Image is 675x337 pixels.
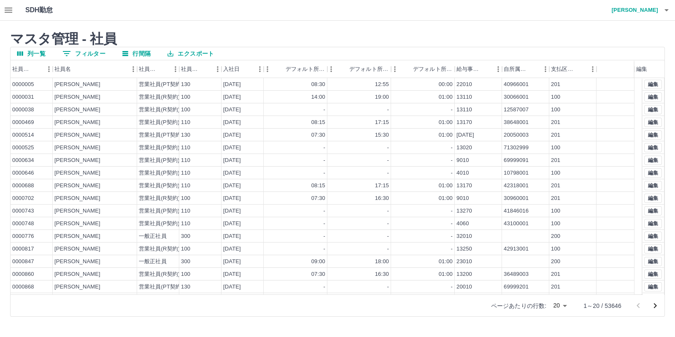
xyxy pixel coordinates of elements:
[644,219,662,228] button: 編集
[375,194,389,202] div: 16:30
[223,81,241,89] div: [DATE]
[12,245,34,253] div: 0000817
[504,283,529,291] div: 69999201
[181,232,190,240] div: 300
[551,270,560,278] div: 201
[456,258,472,266] div: 23010
[644,181,662,190] button: 編集
[644,156,662,165] button: 編集
[139,93,180,101] div: 営業社員(R契約)
[375,182,389,190] div: 17:15
[311,270,325,278] div: 07:30
[644,130,662,140] button: 編集
[12,283,34,291] div: 0000868
[324,169,325,177] div: -
[169,63,182,75] button: メニュー
[12,207,34,215] div: 0000743
[139,182,180,190] div: 営業社員(P契約)
[551,207,560,215] div: 100
[456,207,472,215] div: 13270
[504,93,529,101] div: 30066001
[504,169,529,177] div: 10798001
[223,207,241,215] div: [DATE]
[586,63,599,75] button: メニュー
[274,63,286,75] button: ソート
[116,47,157,60] button: 行間隔
[439,258,453,266] div: 01:00
[456,270,472,278] div: 13200
[223,258,241,266] div: [DATE]
[54,207,100,215] div: [PERSON_NAME]
[549,60,597,78] div: 支払区分コード
[451,106,453,114] div: -
[223,270,241,278] div: [DATE]
[439,131,453,139] div: 01:00
[551,131,560,139] div: 201
[12,106,34,114] div: 0000038
[439,194,453,202] div: 01:00
[240,63,251,75] button: ソート
[223,169,241,177] div: [DATE]
[181,283,190,291] div: 130
[456,194,469,202] div: 9010
[451,144,453,152] div: -
[139,258,167,266] div: 一般正社員
[504,131,529,139] div: 20050003
[31,63,43,75] button: ソート
[139,81,183,89] div: 営業社員(PT契約)
[11,47,52,60] button: 列選択
[12,81,34,89] div: 0000005
[181,245,190,253] div: 100
[439,93,453,101] div: 01:00
[456,156,469,164] div: 9010
[11,60,53,78] div: 社員番号
[504,270,529,278] div: 36489003
[375,258,389,266] div: 18:00
[54,106,100,114] div: [PERSON_NAME]
[634,60,656,78] div: 編集
[12,270,34,278] div: 0000860
[12,156,34,164] div: 0000634
[527,63,539,75] button: ソート
[54,119,100,127] div: [PERSON_NAME]
[551,194,560,202] div: 201
[401,63,413,75] button: ソート
[139,283,183,291] div: 営業社員(PT契約)
[439,270,453,278] div: 01:00
[647,297,664,314] button: 次のページへ
[223,283,241,291] div: [DATE]
[504,156,529,164] div: 69999091
[439,182,453,190] div: 01:00
[575,63,586,75] button: ソート
[223,220,241,228] div: [DATE]
[502,60,549,78] div: 自所属契約コード
[551,106,560,114] div: 100
[504,60,527,78] div: 自所属契約コード
[54,169,100,177] div: [PERSON_NAME]
[644,282,662,291] button: 編集
[451,245,453,253] div: -
[223,232,241,240] div: [DATE]
[504,106,529,114] div: 12587007
[551,283,560,291] div: 201
[456,144,472,152] div: 13020
[179,60,221,78] div: 社員区分コード
[644,257,662,266] button: 編集
[451,207,453,215] div: -
[337,63,349,75] button: ソート
[456,182,472,190] div: 13170
[644,194,662,203] button: 編集
[324,106,325,114] div: -
[504,81,529,89] div: 40966001
[551,144,560,152] div: 100
[12,258,34,266] div: 0000847
[54,283,100,291] div: [PERSON_NAME]
[223,194,241,202] div: [DATE]
[139,119,180,127] div: 営業社員(P契約)
[221,60,264,78] div: 入社日
[456,93,472,101] div: 13110
[504,220,529,228] div: 43100001
[139,156,180,164] div: 営業社員(P契約)
[439,81,453,89] div: 00:00
[551,60,575,78] div: 支払区分コード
